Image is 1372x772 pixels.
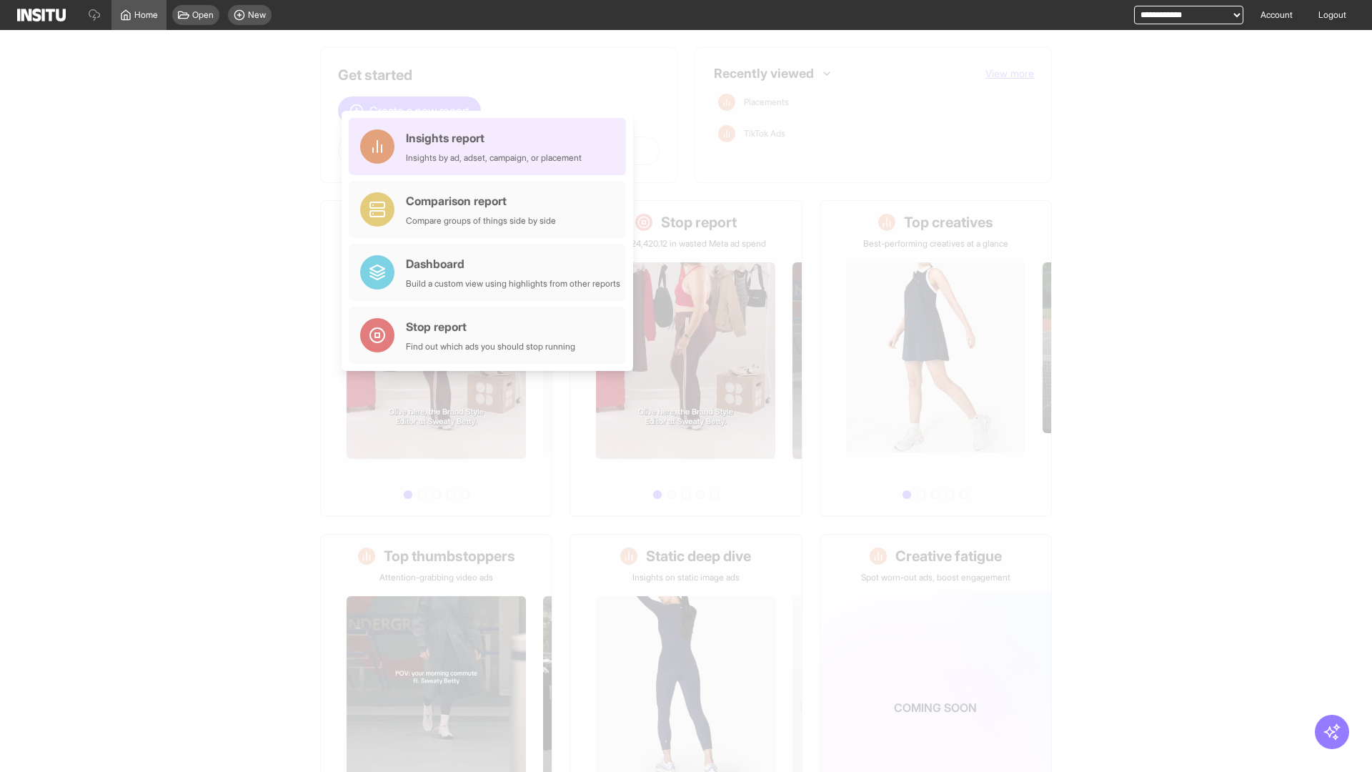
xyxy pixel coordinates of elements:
[406,215,556,227] div: Compare groups of things side by side
[406,255,620,272] div: Dashboard
[406,318,575,335] div: Stop report
[406,278,620,289] div: Build a custom view using highlights from other reports
[248,9,266,21] span: New
[406,129,582,147] div: Insights report
[134,9,158,21] span: Home
[406,192,556,209] div: Comparison report
[192,9,214,21] span: Open
[406,152,582,164] div: Insights by ad, adset, campaign, or placement
[17,9,66,21] img: Logo
[406,341,575,352] div: Find out which ads you should stop running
